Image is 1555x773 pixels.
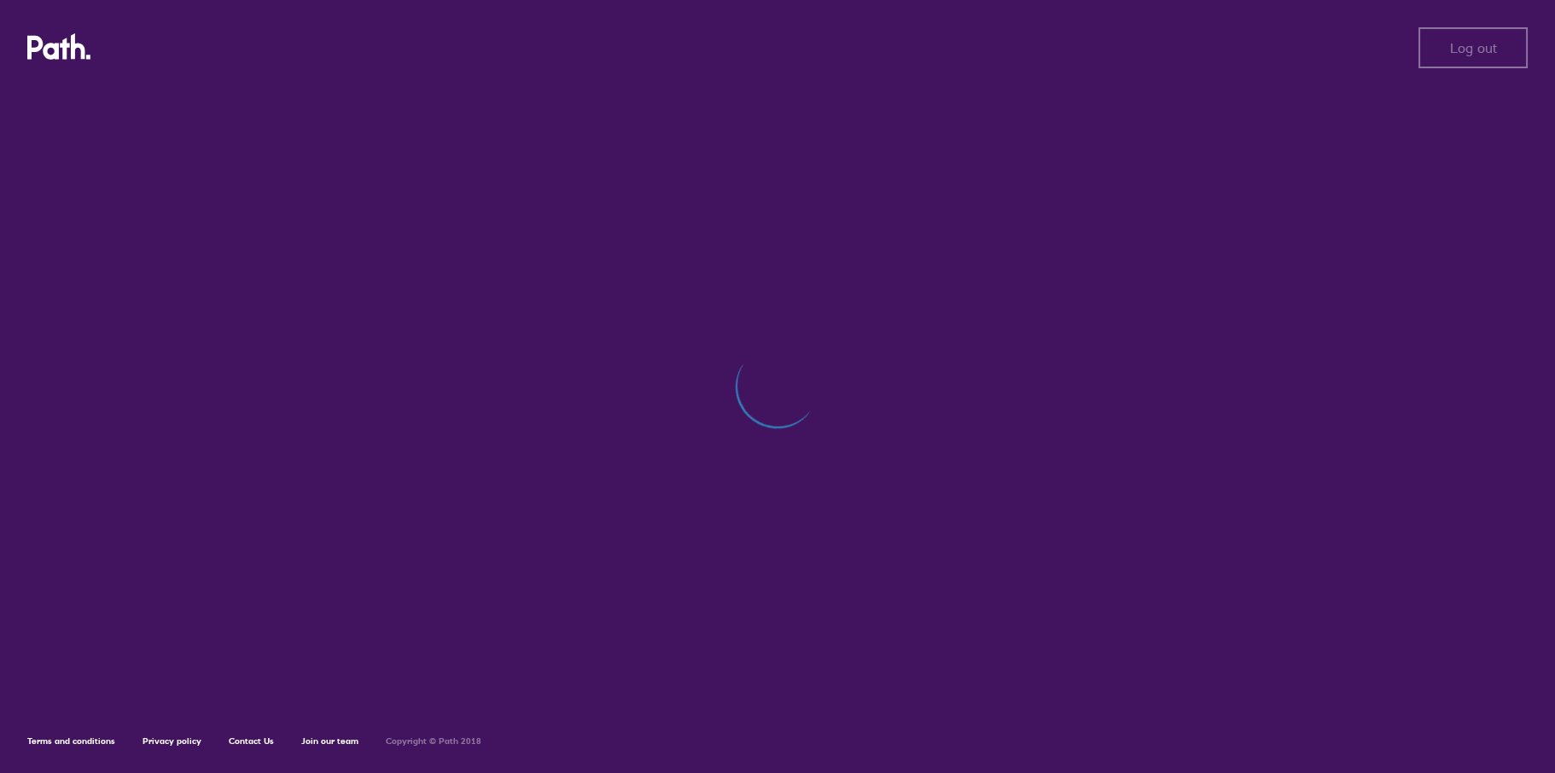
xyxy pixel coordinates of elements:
a: Privacy policy [143,735,201,747]
a: Terms and conditions [27,735,115,747]
a: Contact Us [229,735,274,747]
span: Log out [1450,40,1497,55]
a: Join our team [301,735,358,747]
h6: Copyright © Path 2018 [386,736,481,747]
button: Log out [1418,27,1528,68]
